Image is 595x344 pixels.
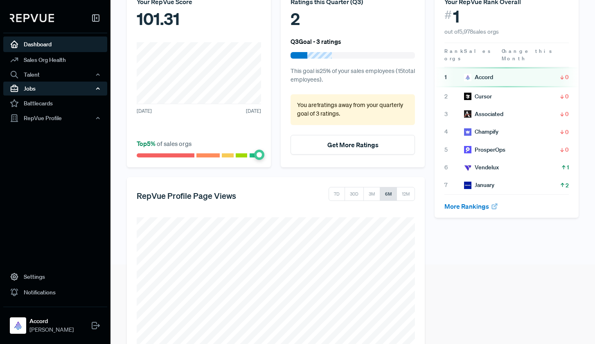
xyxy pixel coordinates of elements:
div: Cursor [464,92,492,101]
a: More Rankings [444,202,498,210]
button: 7D [329,187,345,201]
a: Settings [3,269,107,285]
span: [DATE] [246,107,261,115]
a: AccordAccord[PERSON_NAME] [3,307,107,337]
span: Sales orgs [444,48,492,62]
img: January [464,182,471,189]
span: 0 [565,110,569,118]
span: 1 [567,163,569,171]
span: 4 [444,128,464,136]
span: 6 [444,163,464,172]
button: 12M [397,187,415,201]
img: Accord [11,319,25,332]
div: Champify [464,128,498,136]
span: 2 [566,181,569,189]
span: 0 [565,73,569,81]
button: 3M [363,187,380,201]
button: Jobs [3,82,107,96]
span: # [444,7,452,23]
span: [PERSON_NAME] [29,326,74,334]
button: 6M [380,187,397,201]
span: 2 [444,92,464,101]
button: Get More Ratings [291,135,415,155]
span: 7 [444,181,464,189]
h6: Q3 Goal - 3 ratings [291,38,341,45]
span: 5 [444,146,464,154]
span: 0 [565,92,569,100]
img: ProsperOps [464,146,471,153]
span: Top 5 % [137,139,157,148]
div: 101.31 [137,7,261,31]
img: RepVue [10,14,54,22]
a: Notifications [3,285,107,300]
img: Champify [464,128,471,136]
span: 0 [565,146,569,154]
span: 3 [444,110,464,118]
div: ProsperOps [464,146,505,154]
button: 30D [345,187,364,201]
a: Battlecards [3,96,107,111]
span: Rank [444,48,464,55]
div: Accord [464,73,493,82]
div: January [464,181,494,189]
button: RepVue Profile [3,111,107,125]
img: Cursor [464,93,471,100]
div: Associated [464,110,503,118]
span: 0 [565,128,569,136]
span: out of 5,978 sales orgs [444,28,499,35]
img: Accord [464,74,471,81]
span: 1 [444,73,464,82]
p: This goal is 25 % of your sales employees ( 15 total employees). [291,67,415,84]
img: Vendelux [464,164,471,171]
strong: Accord [29,317,74,326]
span: 1 [453,7,460,26]
img: Associated [464,110,471,118]
button: Talent [3,68,107,82]
div: 2 [291,7,415,31]
span: [DATE] [137,107,152,115]
a: Dashboard [3,36,107,52]
a: Sales Org Health [3,52,107,68]
h5: RepVue Profile Page Views [137,191,236,200]
span: of sales orgs [137,139,192,148]
p: You are 1 ratings away from your quarterly goal of 3 ratings . [297,101,408,118]
div: Vendelux [464,163,499,172]
span: Change this Month [502,48,553,62]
